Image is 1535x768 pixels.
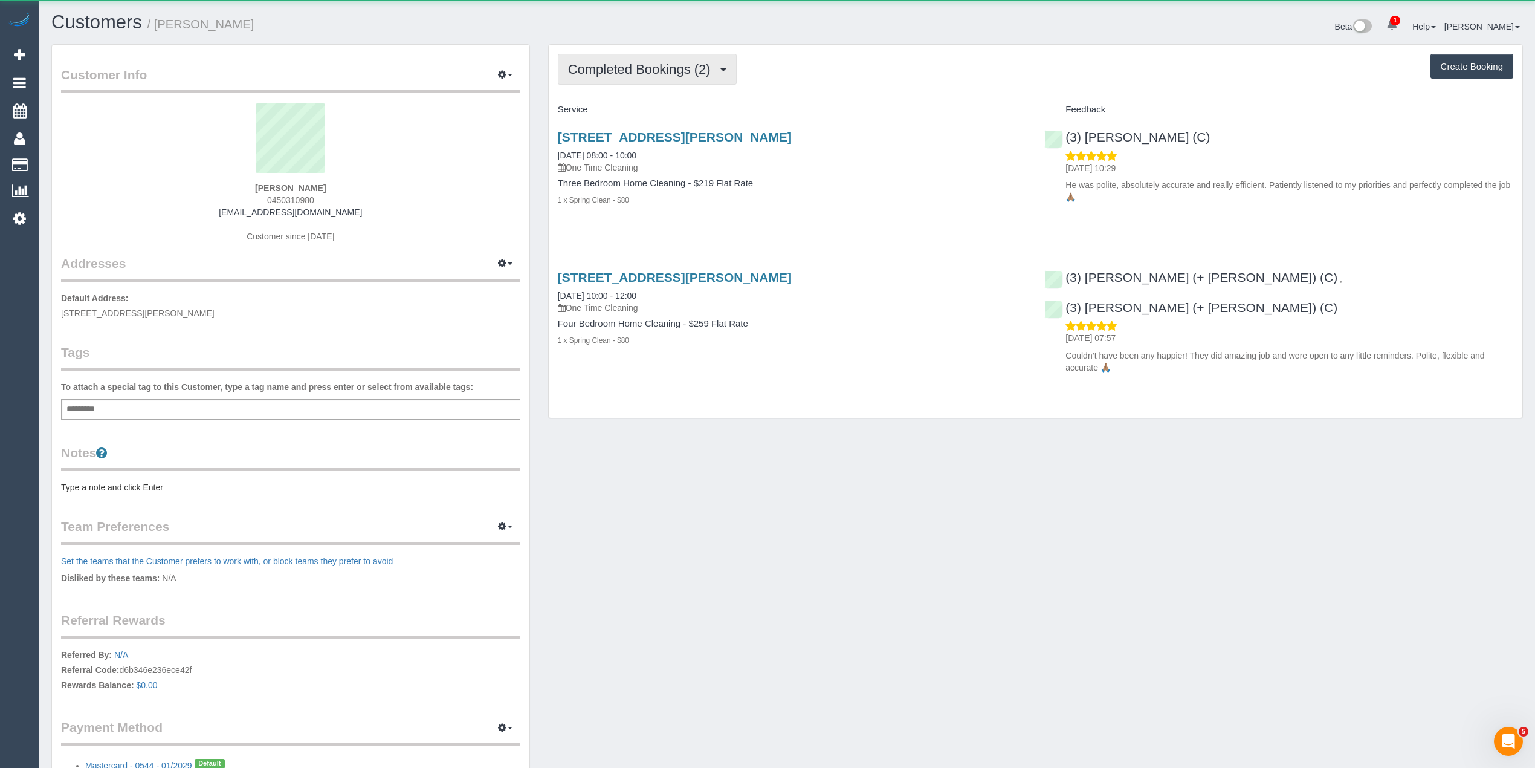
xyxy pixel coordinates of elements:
[147,18,254,31] small: / [PERSON_NAME]
[1044,270,1337,284] a: (3) [PERSON_NAME] (+ [PERSON_NAME]) (C)
[1065,179,1513,203] p: He was polite, absolutely accurate and really efficient. Patiently listened to my priorities and ...
[568,62,717,77] span: Completed Bookings (2)
[558,270,792,284] a: [STREET_ADDRESS][PERSON_NAME]
[558,105,1027,115] h4: Service
[255,183,326,193] strong: [PERSON_NAME]
[1444,22,1520,31] a: [PERSON_NAME]
[61,556,393,566] a: Set the teams that the Customer prefers to work with, or block teams they prefer to avoid
[61,481,520,493] pre: Type a note and click Enter
[61,649,520,694] p: d6b346e236ece42f
[61,343,520,371] legend: Tags
[558,130,792,144] a: [STREET_ADDRESS][PERSON_NAME]
[1065,332,1513,344] p: [DATE] 07:57
[558,151,636,160] a: [DATE] 08:00 - 10:00
[61,718,520,746] legend: Payment Method
[247,232,334,241] span: Customer since [DATE]
[61,381,473,393] label: To attach a special tag to this Customer, type a tag name and press enter or select from availabl...
[61,518,520,545] legend: Team Preferences
[137,680,158,690] a: $0.00
[1044,130,1210,144] a: (3) [PERSON_NAME] (C)
[1065,350,1513,374] p: Couldn’t have been any happier! They did amazing job and were open to any little reminders. Polit...
[1380,12,1404,39] a: 1
[1352,19,1372,35] img: New interface
[1335,22,1372,31] a: Beta
[61,66,520,93] legend: Customer Info
[1430,54,1513,79] button: Create Booking
[558,178,1027,189] h4: Three Bedroom Home Cleaning - $219 Flat Rate
[61,649,112,661] label: Referred By:
[7,12,31,29] img: Automaid Logo
[1412,22,1436,31] a: Help
[1340,274,1342,284] span: ,
[162,573,176,583] span: N/A
[61,679,134,691] label: Rewards Balance:
[1044,301,1337,314] a: (3) [PERSON_NAME] (+ [PERSON_NAME]) (C)
[1065,162,1513,174] p: [DATE] 10:29
[61,292,129,304] label: Default Address:
[1044,105,1513,115] h4: Feedback
[558,54,737,85] button: Completed Bookings (2)
[1390,16,1400,25] span: 1
[1519,727,1528,737] span: 5
[61,664,119,676] label: Referral Code:
[219,207,362,217] a: [EMAIL_ADDRESS][DOMAIN_NAME]
[558,196,629,204] small: 1 x Spring Clean - $80
[61,308,215,318] span: [STREET_ADDRESS][PERSON_NAME]
[558,302,1027,314] p: One Time Cleaning
[114,650,128,660] a: N/A
[558,319,1027,329] h4: Four Bedroom Home Cleaning - $259 Flat Rate
[51,11,142,33] a: Customers
[558,161,1027,174] p: One Time Cleaning
[1494,727,1523,756] iframe: Intercom live chat
[61,572,160,584] label: Disliked by these teams:
[61,444,520,471] legend: Notes
[558,291,636,301] a: [DATE] 10:00 - 12:00
[61,611,520,639] legend: Referral Rewards
[267,195,314,205] span: 0450310980
[558,336,629,345] small: 1 x Spring Clean - $80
